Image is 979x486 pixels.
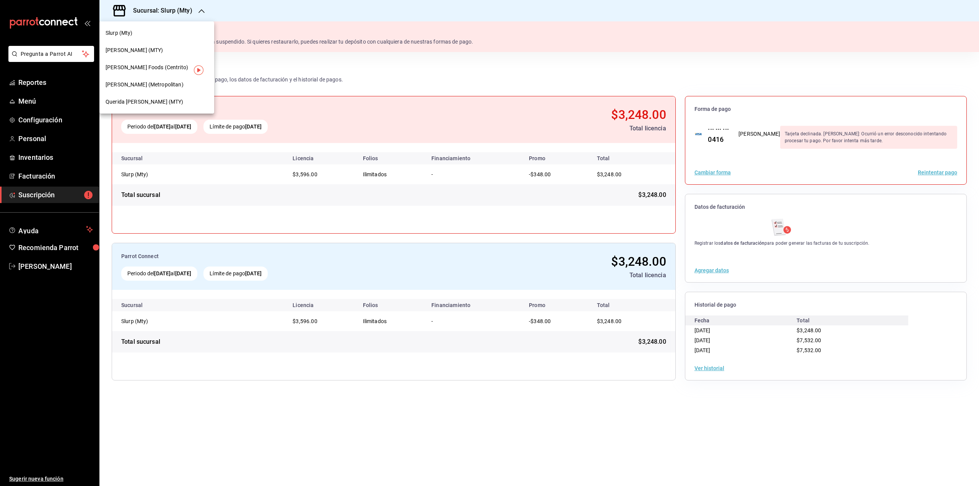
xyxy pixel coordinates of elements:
span: [PERSON_NAME] (Metropolitan) [106,81,184,89]
div: Querida [PERSON_NAME] (MTY) [99,93,214,111]
span: Querida [PERSON_NAME] (MTY) [106,98,184,106]
div: [PERSON_NAME] (MTY) [99,42,214,59]
span: [PERSON_NAME] (MTY) [106,46,163,54]
div: [PERSON_NAME] Foods (Centrito) [99,59,214,76]
img: Tooltip marker [194,65,203,75]
div: [PERSON_NAME] (Metropolitan) [99,76,214,93]
span: [PERSON_NAME] Foods (Centrito) [106,63,188,72]
span: Slurp (Mty) [106,29,132,37]
div: Slurp (Mty) [99,24,214,42]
